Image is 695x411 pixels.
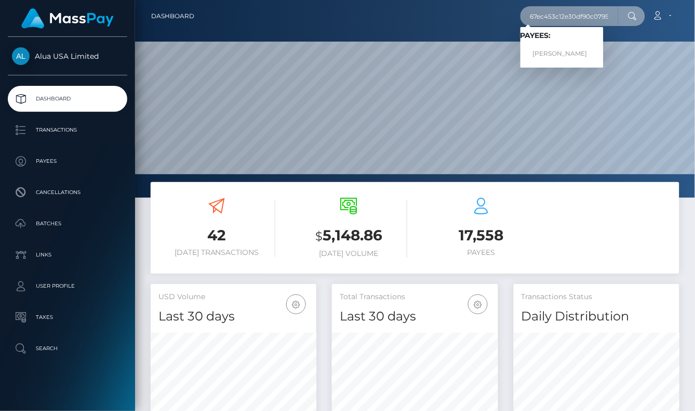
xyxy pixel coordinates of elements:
[8,304,127,330] a: Taxes
[8,179,127,205] a: Cancellations
[12,247,123,263] p: Links
[12,185,123,200] p: Cancellations
[158,292,309,302] h5: USD Volume
[12,153,123,169] p: Payees
[315,229,323,243] small: $
[520,44,604,63] a: [PERSON_NAME]
[21,8,114,29] img: MassPay Logo
[8,86,127,112] a: Dashboard
[158,307,309,326] h4: Last 30 days
[8,148,127,174] a: Payees
[12,91,123,107] p: Dashboard
[291,249,408,258] h6: [DATE] Volume
[522,307,672,326] h4: Daily Distribution
[340,292,490,302] h5: Total Transactions
[12,341,123,356] p: Search
[12,122,123,138] p: Transactions
[158,248,275,257] h6: [DATE] Transactions
[8,52,127,61] span: Alua USA Limited
[158,225,275,246] h3: 42
[12,278,123,294] p: User Profile
[12,216,123,232] p: Batches
[291,225,408,247] h3: 5,148.86
[340,307,490,326] h4: Last 30 days
[12,310,123,325] p: Taxes
[8,273,127,299] a: User Profile
[520,6,618,26] input: Search...
[151,5,194,27] a: Dashboard
[522,292,672,302] h5: Transactions Status
[12,47,30,65] img: Alua USA Limited
[8,117,127,143] a: Transactions
[423,248,540,257] h6: Payees
[423,225,540,246] h3: 17,558
[8,211,127,237] a: Batches
[8,242,127,268] a: Links
[8,336,127,362] a: Search
[520,31,604,40] h6: Payees:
